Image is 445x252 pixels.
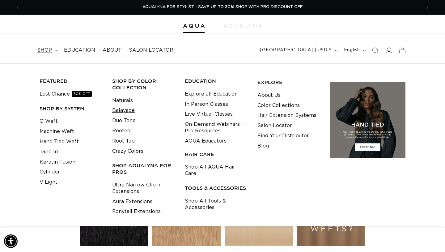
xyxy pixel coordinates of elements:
span: Education [64,47,95,53]
a: Duo Tone [112,116,136,126]
a: Explore all Education [185,89,238,99]
a: Crazy Colors [112,146,143,156]
a: Machine Weft [40,126,74,137]
button: English [340,45,368,56]
a: Salon Locator [257,121,292,131]
a: Root Tap [112,136,135,146]
div: Accessibility Menu [4,234,18,248]
span: [GEOGRAPHIC_DATA] | USD $ [260,47,332,53]
a: Hand Tied Weft [40,137,79,147]
a: Naturals [112,96,133,106]
span: shop [37,47,52,53]
a: Shop All AQUA Hair Care [185,162,248,179]
a: Blog [257,141,269,151]
a: Salon Locator [125,43,177,57]
span: Salon Locator [129,47,173,53]
a: About Us [257,90,281,100]
a: AQUA Educators [185,136,227,146]
summary: Search [368,44,382,57]
a: In Person Classes [185,99,228,109]
h3: FEATURED [40,78,103,84]
h3: TOOLS & ACCESSORIES [185,185,248,191]
a: Tape In [40,147,58,157]
button: [GEOGRAPHIC_DATA] | USD $ [256,45,340,56]
a: Hair Extension Systems [257,110,316,121]
h3: EDUCATION [185,78,248,84]
a: On-Demand Webinars + Pro Resources [185,119,248,136]
a: Aura Extensions [112,197,152,207]
button: Next announcement [421,2,434,13]
a: Education [60,43,99,57]
a: Rooted [112,126,130,136]
h3: Shop AquaLyna for Pros [112,162,175,175]
span: 30% OFF [72,91,92,97]
img: Aqua Hair Extensions [183,24,205,28]
a: Shop All Tools & Accessories [185,196,248,213]
a: Last Chance30% OFF [40,89,92,99]
a: Live Virtual Classes [185,109,233,119]
a: Cylinder [40,167,60,177]
a: About [99,43,125,57]
span: About [103,47,121,53]
summary: shop [33,43,60,57]
span: AQUALYNA FOR STYLIST - SAVE UP TO 30% SHOP WITH PRO DISCOUNT OFF [142,5,303,9]
a: Find Your Distributor [257,131,309,141]
a: Ultra Narrow Clip in Extensions [112,180,175,197]
button: Previous announcement [11,2,24,13]
img: aqualyna.com [223,24,262,28]
a: Q Weft [40,116,58,126]
h3: EXPLORE [257,79,320,86]
h3: SHOP BY SYSTEM [40,105,103,112]
a: V Light [40,177,57,187]
h3: Shop by Color Collection [112,78,175,91]
span: English [344,47,360,53]
iframe: Chat Widget [414,222,445,252]
h3: HAIR CARE [185,151,248,158]
a: Keratin Fusion [40,157,75,167]
a: Balayage [112,105,135,116]
a: Color Collections [257,100,300,111]
a: Ponytail Extensions [112,207,161,217]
